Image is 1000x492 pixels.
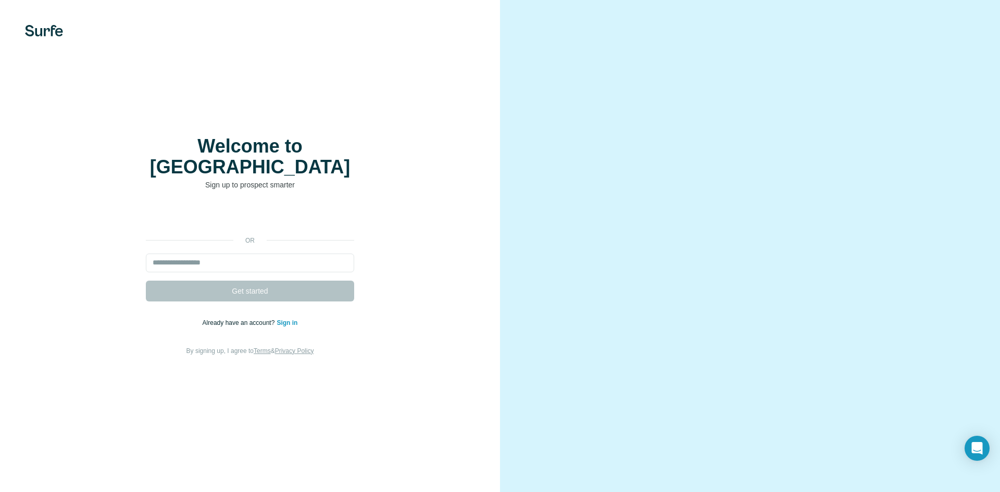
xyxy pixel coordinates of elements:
[275,347,314,355] a: Privacy Policy
[277,319,297,326] a: Sign in
[233,236,267,245] p: or
[186,347,314,355] span: By signing up, I agree to &
[965,436,990,461] div: Open Intercom Messenger
[203,319,277,326] span: Already have an account?
[146,136,354,178] h1: Welcome to [GEOGRAPHIC_DATA]
[146,180,354,190] p: Sign up to prospect smarter
[25,25,63,36] img: Surfe's logo
[141,206,359,229] iframe: Sign in with Google Button
[254,347,271,355] a: Terms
